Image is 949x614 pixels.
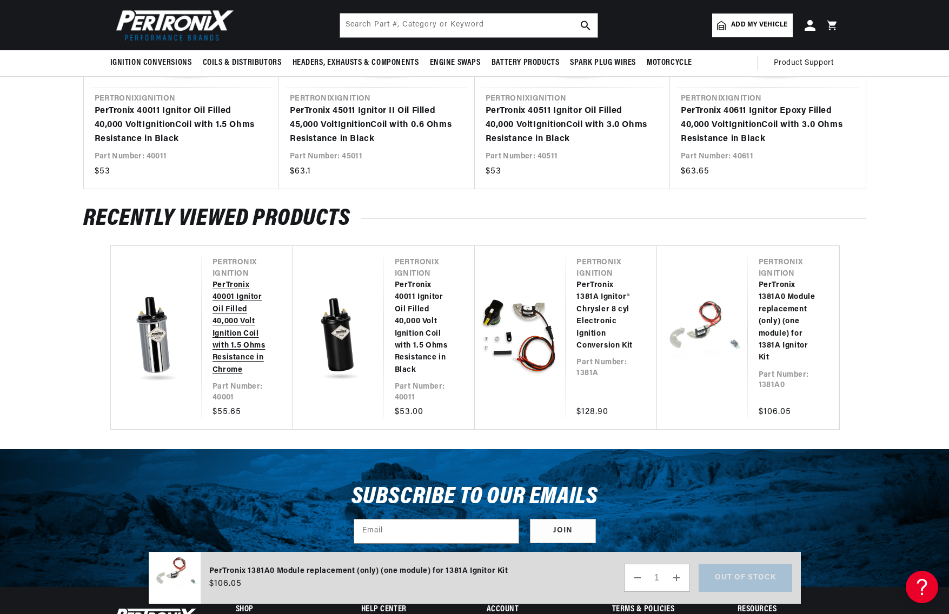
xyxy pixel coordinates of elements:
[731,20,787,30] span: Add my vehicle
[354,519,519,543] input: Email
[774,57,834,69] span: Product Support
[287,50,424,76] summary: Headers, Exhausts & Components
[576,279,635,352] a: PerTronix 1381A Ignitor® Chrysler 8 cyl Electronic Ignition Conversion Kit
[110,245,839,430] ul: Slider
[647,57,692,69] span: Motorcycle
[641,50,698,76] summary: Motorcycle
[290,104,453,146] a: PerTronix 45011 Ignitor II Oil Filled 45,000 VoltIgnitionCoil with 0.6 Ohms Resistance in Black
[149,552,201,604] img: PerTronix 1381A0 Module replacement (only) (one module) for 1381A Ignitor Kit
[530,519,596,543] button: Subscribe
[774,50,839,76] summary: Product Support
[110,6,235,44] img: Pertronix
[759,279,817,364] a: PerTronix 1381A0 Module replacement (only) (one module) for 1381A Ignitor Kit
[574,14,598,37] button: search button
[712,14,792,37] a: Add my vehicle
[395,279,453,376] a: PerTronix 40011 Ignitor Oil Filled 40,000 VoltIgnitionCoil with 1.5 Ohms Resistance in Black
[209,577,242,590] span: $106.05
[197,50,287,76] summary: Coils & Distributors
[351,487,598,508] h3: Subscribe to our emails
[110,57,192,69] span: Ignition Conversions
[95,104,258,146] a: PerTronix 40011 Ignitor Oil Filled 40,000 VoltIgnitionCoil with 1.5 Ohms Resistance in Black
[430,57,481,69] span: Engine Swaps
[110,50,197,76] summary: Ignition Conversions
[492,57,560,69] span: Battery Products
[293,57,419,69] span: Headers, Exhausts & Components
[83,209,866,229] h2: RECENTLY VIEWED PRODUCTS
[565,50,641,76] summary: Spark Plug Wires
[486,50,565,76] summary: Battery Products
[681,104,844,146] a: PerTronix 40611 Ignitor Epoxy Filled 40,000 VoltIgnitionCoil with 3.0 Ohms Resistance in Black
[209,565,508,577] div: PerTronix 1381A0 Module replacement (only) (one module) for 1381A Ignitor Kit
[424,50,486,76] summary: Engine Swaps
[486,104,649,146] a: PerTronix 40511 Ignitor Oil Filled 40,000 VoltIgnitionCoil with 3.0 Ohms Resistance in Black
[340,14,598,37] input: Search Part #, Category or Keyword
[203,57,282,69] span: Coils & Distributors
[213,279,271,376] a: PerTronix 40001 Ignitor Oil Filled 40,000 Volt Ignition Coil with 1.5 Ohms Resistance in Chrome
[570,57,636,69] span: Spark Plug Wires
